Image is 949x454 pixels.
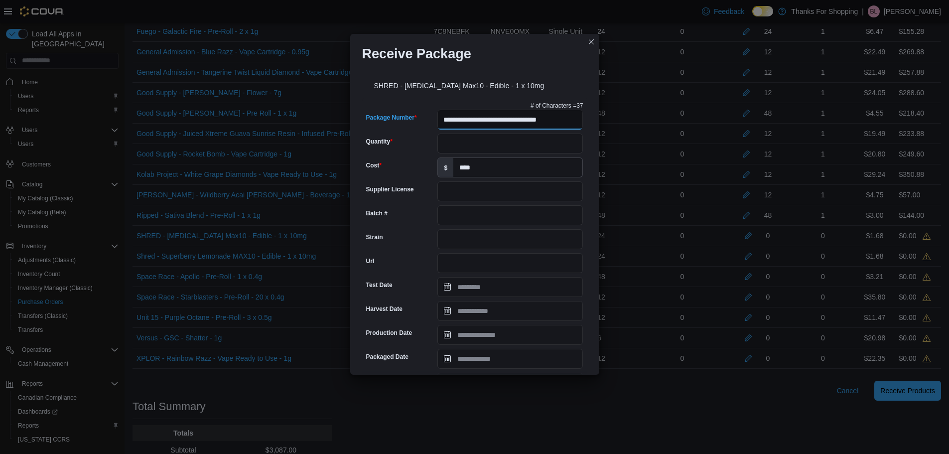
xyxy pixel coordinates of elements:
[366,114,417,122] label: Package Number
[366,161,382,169] label: Cost
[362,46,471,62] h1: Receive Package
[366,329,412,337] label: Production Date
[366,353,408,361] label: Packaged Date
[366,281,393,289] label: Test Date
[437,277,583,297] input: Press the down key to open a popover containing a calendar.
[366,185,414,193] label: Supplier License
[437,301,583,321] input: Press the down key to open a popover containing a calendar.
[366,305,403,313] label: Harvest Date
[531,102,583,110] p: # of Characters = 37
[437,325,583,345] input: Press the down key to open a popover containing a calendar.
[366,209,388,217] label: Batch #
[437,349,583,369] input: Press the down key to open a popover containing a calendar.
[366,138,393,146] label: Quantity
[366,233,383,241] label: Strain
[585,36,597,48] button: Closes this modal window
[438,158,453,177] label: $
[362,70,587,98] div: SHRED - [MEDICAL_DATA] Max10 - Edible - 1 x 10mg
[366,257,375,265] label: Url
